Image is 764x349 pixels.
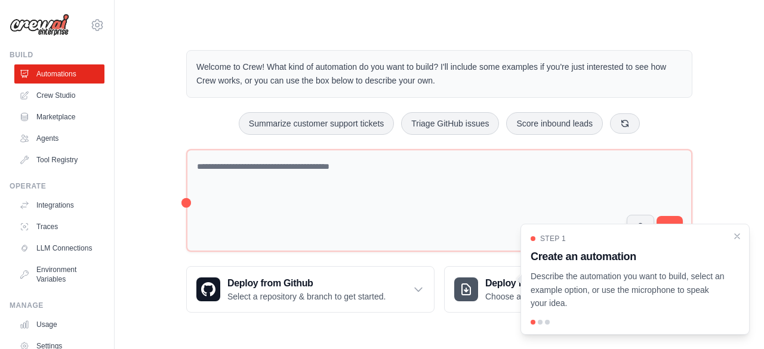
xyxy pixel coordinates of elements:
a: Environment Variables [14,260,104,289]
a: Marketplace [14,107,104,126]
button: Triage GitHub issues [401,112,499,135]
p: Choose a zip file to upload. [485,291,586,302]
p: Welcome to Crew! What kind of automation do you want to build? I'll include some examples if you'... [196,60,682,88]
div: Operate [10,181,104,191]
a: Agents [14,129,104,148]
a: Tool Registry [14,150,104,169]
a: Crew Studio [14,86,104,105]
a: Integrations [14,196,104,215]
a: Usage [14,315,104,334]
p: Select a repository & branch to get started. [227,291,386,302]
button: Summarize customer support tickets [239,112,394,135]
h3: Deploy from Github [227,276,386,291]
div: Build [10,50,104,60]
a: Traces [14,217,104,236]
a: LLM Connections [14,239,104,258]
h3: Create an automation [531,248,725,265]
a: Automations [14,64,104,84]
div: Manage [10,301,104,310]
button: Close walkthrough [732,231,742,241]
p: Describe the automation you want to build, select an example option, or use the microphone to spe... [531,270,725,310]
img: Logo [10,14,69,36]
button: Score inbound leads [506,112,603,135]
span: Step 1 [540,234,566,243]
h3: Deploy from zip file [485,276,586,291]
